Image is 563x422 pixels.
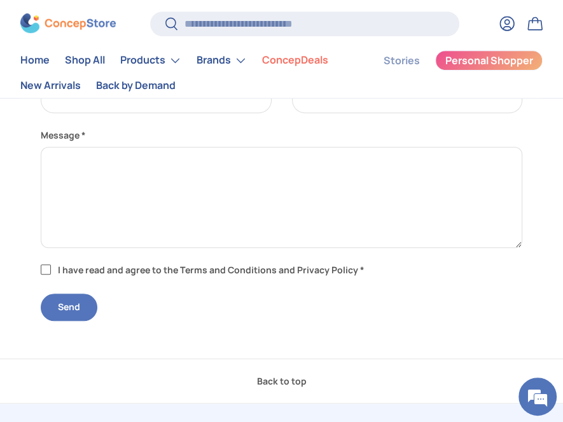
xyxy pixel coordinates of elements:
div: Chat with us now [66,71,214,88]
a: Stories [384,48,420,73]
textarea: Type your message and hit 'Enter' [6,284,242,329]
label: I have read and agree to the Terms and Conditions and Privacy Policy * [41,263,368,276]
a: Home [20,48,50,73]
nav: Primary [20,48,353,98]
span: We're online! [74,128,176,257]
nav: Secondary [353,48,543,98]
a: ConcepDeals [262,48,328,73]
label: Message [41,128,522,142]
a: Back by Demand [96,73,176,98]
summary: Products [113,48,189,73]
a: Personal Shopper [435,50,543,71]
button: Send [41,294,97,321]
img: ConcepStore [20,14,116,34]
summary: Brands [189,48,254,73]
span: Personal Shopper [445,56,533,66]
a: Shop All [65,48,105,73]
a: New Arrivals [20,73,81,98]
div: Minimize live chat window [209,6,239,37]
